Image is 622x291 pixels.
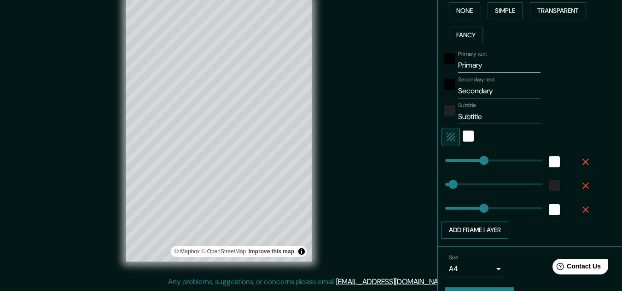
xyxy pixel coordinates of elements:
[540,255,612,281] iframe: Help widget launcher
[458,102,476,109] label: Subtitle
[442,222,508,239] button: Add frame layer
[549,156,560,167] button: white
[174,248,200,255] a: Mapbox
[444,79,455,90] button: black
[458,50,487,58] label: Primary text
[249,248,294,255] a: Map feedback
[458,76,495,84] label: Secondary text
[296,246,307,257] button: Toggle attribution
[449,262,504,276] div: A4
[530,2,586,19] button: Transparent
[449,2,480,19] button: None
[449,27,483,44] button: Fancy
[549,204,560,215] button: white
[336,277,450,286] a: [EMAIL_ADDRESS][DOMAIN_NAME]
[463,131,474,142] button: white
[444,105,455,116] button: color-222222
[168,276,451,287] p: Any problems, suggestions, or concerns please email .
[201,248,246,255] a: OpenStreetMap
[449,253,459,261] label: Size
[549,180,560,191] button: color-222222
[488,2,523,19] button: Simple
[444,53,455,64] button: black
